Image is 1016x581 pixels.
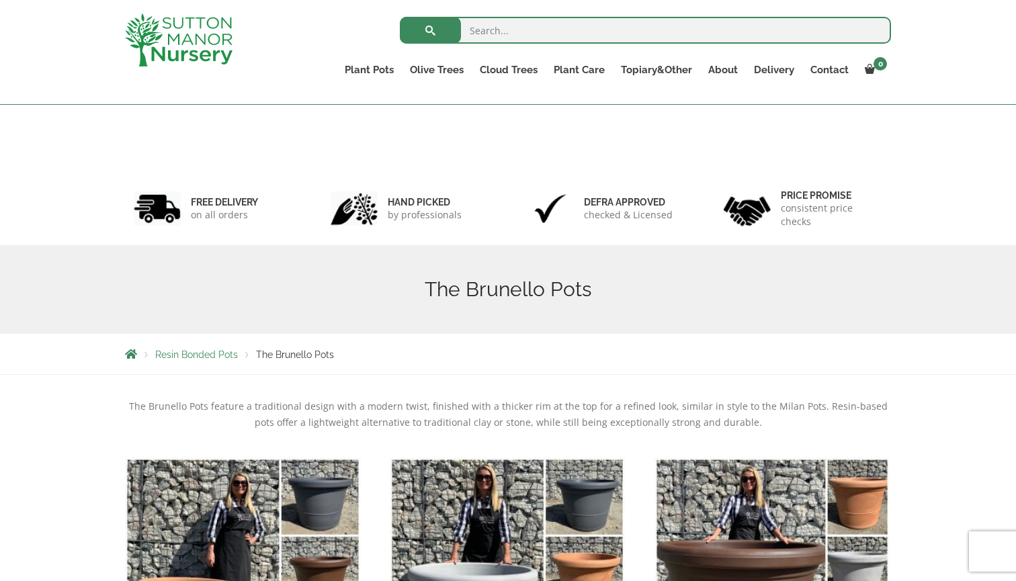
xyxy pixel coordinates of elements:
[400,17,891,44] input: Search...
[527,191,574,226] img: 3.jpg
[337,60,402,79] a: Plant Pots
[191,196,258,208] h6: FREE DELIVERY
[191,208,258,222] p: on all orders
[584,196,673,208] h6: Defra approved
[802,60,857,79] a: Contact
[781,202,883,228] p: consistent price checks
[331,191,378,226] img: 2.jpg
[134,191,181,226] img: 1.jpg
[125,398,891,431] p: The Brunello Pots feature a traditional design with a modern twist, finished with a thicker rim a...
[125,277,891,302] h1: The Brunello Pots
[472,60,546,79] a: Cloud Trees
[256,349,334,360] span: The Brunello Pots
[388,208,462,222] p: by professionals
[781,189,883,202] h6: Price promise
[125,13,232,66] img: logo
[613,60,700,79] a: Topiary&Other
[155,349,238,360] a: Resin Bonded Pots
[388,196,462,208] h6: hand picked
[724,188,771,229] img: 4.jpg
[402,60,472,79] a: Olive Trees
[746,60,802,79] a: Delivery
[546,60,613,79] a: Plant Care
[874,57,887,71] span: 0
[125,349,891,359] nav: Breadcrumbs
[700,60,746,79] a: About
[584,208,673,222] p: checked & Licensed
[857,60,891,79] a: 0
